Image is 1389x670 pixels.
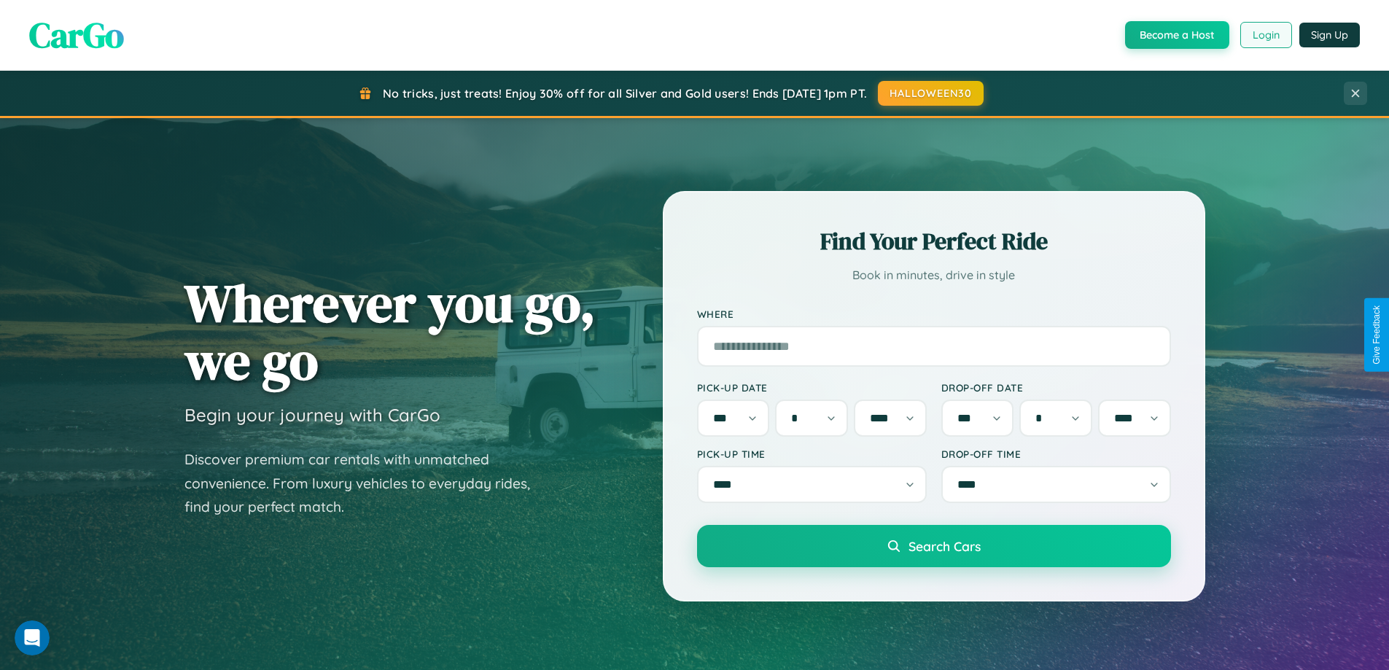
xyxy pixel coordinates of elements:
[1299,23,1360,47] button: Sign Up
[697,525,1171,567] button: Search Cars
[184,404,440,426] h3: Begin your journey with CarGo
[29,11,124,59] span: CarGo
[1372,305,1382,365] div: Give Feedback
[697,448,927,460] label: Pick-up Time
[184,448,549,519] p: Discover premium car rentals with unmatched convenience. From luxury vehicles to everyday rides, ...
[697,381,927,394] label: Pick-up Date
[697,225,1171,257] h2: Find Your Perfect Ride
[941,448,1171,460] label: Drop-off Time
[1125,21,1229,49] button: Become a Host
[184,274,596,389] h1: Wherever you go, we go
[909,538,981,554] span: Search Cars
[697,265,1171,286] p: Book in minutes, drive in style
[383,86,867,101] span: No tricks, just treats! Enjoy 30% off for all Silver and Gold users! Ends [DATE] 1pm PT.
[878,81,984,106] button: HALLOWEEN30
[697,308,1171,320] label: Where
[15,620,50,655] iframe: Intercom live chat
[941,381,1171,394] label: Drop-off Date
[1240,22,1292,48] button: Login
